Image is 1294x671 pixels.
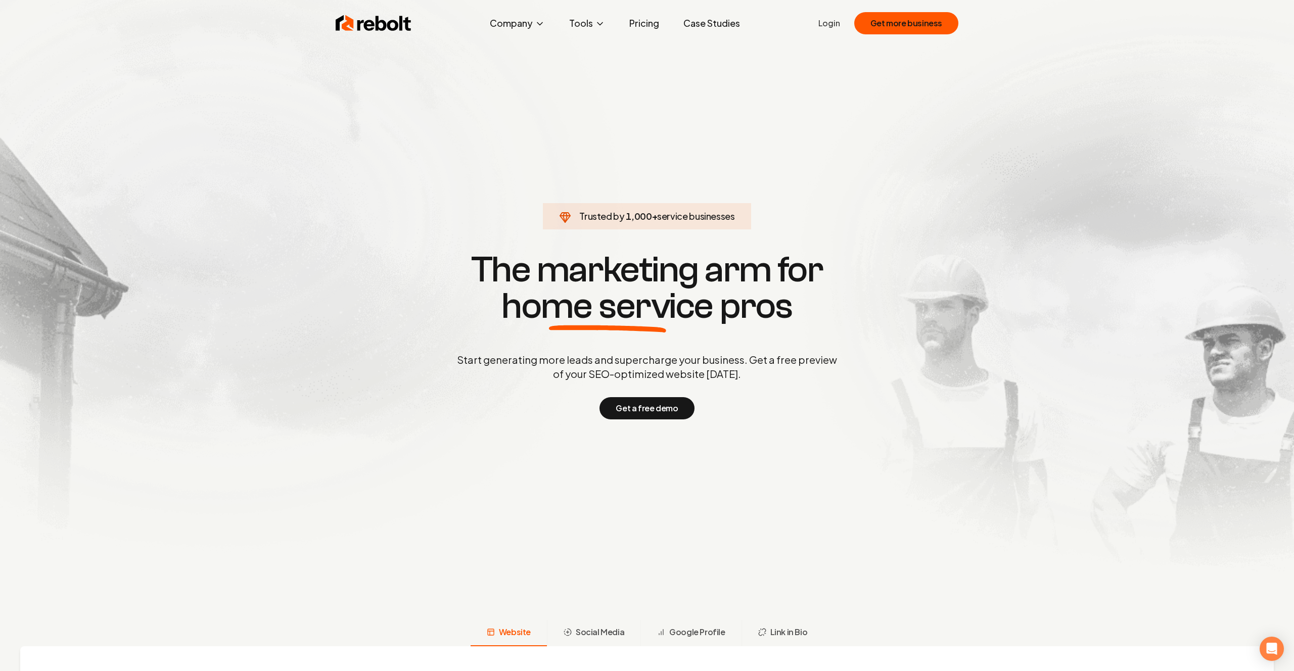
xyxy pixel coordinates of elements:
button: Link in Bio [742,620,824,646]
span: service businesses [657,210,735,222]
div: Open Intercom Messenger [1260,637,1284,661]
span: Google Profile [669,626,725,638]
span: Website [499,626,531,638]
span: + [652,210,658,222]
span: 1,000 [626,209,652,223]
button: Get a free demo [599,397,694,419]
button: Social Media [547,620,640,646]
button: Tools [561,13,613,33]
p: Start generating more leads and supercharge your business. Get a free preview of your SEO-optimiz... [455,353,839,381]
span: Trusted by [579,210,624,222]
a: Pricing [621,13,667,33]
button: Get more business [854,12,958,34]
span: Social Media [576,626,624,638]
span: home service [501,288,713,324]
h1: The marketing arm for pros [404,252,890,324]
button: Google Profile [640,620,741,646]
button: Company [482,13,553,33]
a: Login [818,17,840,29]
button: Website [471,620,547,646]
span: Link in Bio [770,626,808,638]
img: Rebolt Logo [336,13,411,33]
a: Case Studies [675,13,748,33]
